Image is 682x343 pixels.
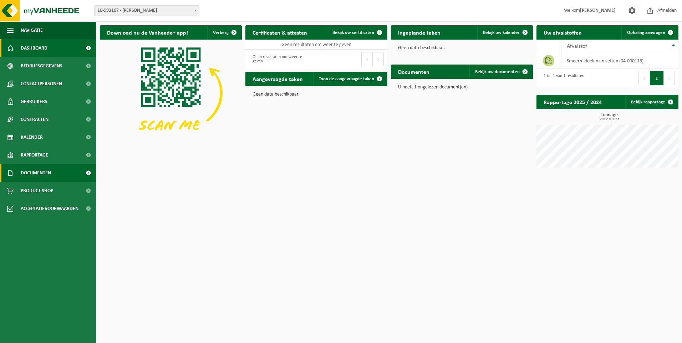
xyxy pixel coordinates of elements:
[483,30,520,35] span: Bekijk uw kalender
[373,52,384,66] button: Next
[567,43,587,49] span: Afvalstof
[650,71,664,85] button: 1
[21,182,53,200] span: Product Shop
[207,25,241,40] button: Verberg
[391,65,437,78] h2: Documenten
[540,70,584,86] div: 1 tot 1 van 1 resultaten
[391,25,448,39] h2: Ingeplande taken
[361,52,373,66] button: Previous
[313,72,387,86] a: Toon de aangevraagde taken
[245,72,310,86] h2: Aangevraagde taken
[21,111,49,128] span: Contracten
[327,25,387,40] a: Bekijk uw certificaten
[21,128,43,146] span: Kalender
[332,30,374,35] span: Bekijk uw certificaten
[21,75,62,93] span: Contactpersonen
[249,51,313,67] div: Geen resultaten om weer te geven
[319,77,374,81] span: Toon de aangevraagde taken
[664,71,675,85] button: Next
[21,57,62,75] span: Bedrijfsgegevens
[477,25,532,40] a: Bekijk uw kalender
[398,85,526,90] p: U heeft 1 ongelezen document(en).
[536,95,609,109] h2: Rapportage 2025 / 2024
[100,25,195,39] h2: Download nu de Vanheede+ app!
[580,8,616,13] strong: [PERSON_NAME]
[21,39,47,57] span: Dashboard
[245,40,387,50] td: Geen resultaten om weer te geven
[540,118,678,121] span: 2025: 0,087 t
[21,164,51,182] span: Documenten
[540,113,678,121] h3: Tonnage
[398,46,526,51] p: Geen data beschikbaar.
[253,92,380,97] p: Geen data beschikbaar.
[561,53,678,68] td: smeermiddelen en vetten (04-000116)
[625,95,678,109] a: Bekijk rapportage
[94,5,199,16] span: 10-993167 - ROMBOUTS GUY - WUUSTWEZEL
[638,71,650,85] button: Previous
[100,40,242,146] img: Download de VHEPlus App
[21,200,78,217] span: Acceptatievoorwaarden
[621,25,678,40] a: Ophaling aanvragen
[21,93,47,111] span: Gebruikers
[21,21,43,39] span: Navigatie
[213,30,229,35] span: Verberg
[475,70,520,74] span: Bekijk uw documenten
[95,6,199,16] span: 10-993167 - ROMBOUTS GUY - WUUSTWEZEL
[469,65,532,79] a: Bekijk uw documenten
[536,25,589,39] h2: Uw afvalstoffen
[245,25,314,39] h2: Certificaten & attesten
[21,146,48,164] span: Rapportage
[627,30,665,35] span: Ophaling aanvragen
